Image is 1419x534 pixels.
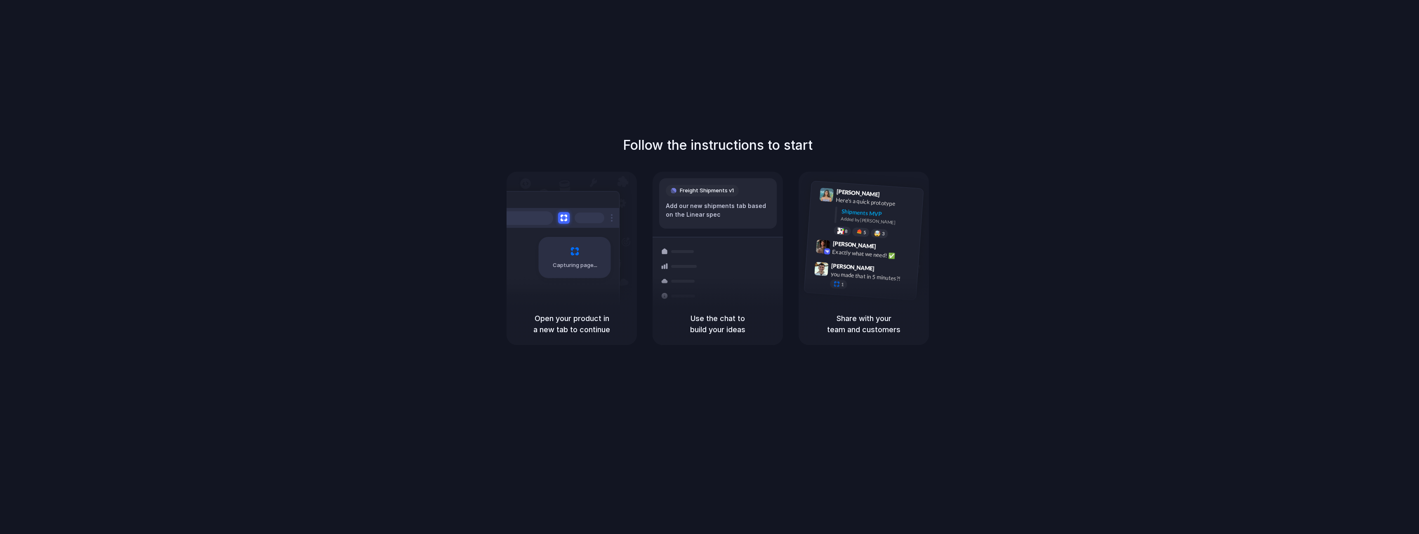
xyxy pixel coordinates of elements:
h5: Use the chat to build your ideas [662,313,773,335]
span: Freight Shipments v1 [680,187,734,195]
span: [PERSON_NAME] [831,261,875,273]
span: 1 [841,282,844,287]
span: 9:47 AM [877,265,894,275]
div: Exactly what we need! ✅ [832,248,915,262]
div: Added by [PERSON_NAME] [841,215,917,227]
span: 9:42 AM [879,243,896,253]
span: 3 [882,232,885,236]
span: 9:41 AM [882,191,899,201]
h1: Follow the instructions to start [623,135,813,155]
div: you made that in 5 minutes?! [830,270,913,284]
h5: Share with your team and customers [808,313,919,335]
span: 8 [845,229,848,234]
span: [PERSON_NAME] [836,187,880,199]
div: 🤯 [874,230,881,236]
div: Here's a quick prototype [836,196,918,210]
span: [PERSON_NAME] [832,239,876,251]
h5: Open your product in a new tab to continue [516,313,627,335]
span: 5 [863,230,866,235]
div: Shipments MVP [841,207,917,221]
div: Add our new shipments tab based on the Linear spec [666,201,770,219]
span: Capturing page [553,261,599,269]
